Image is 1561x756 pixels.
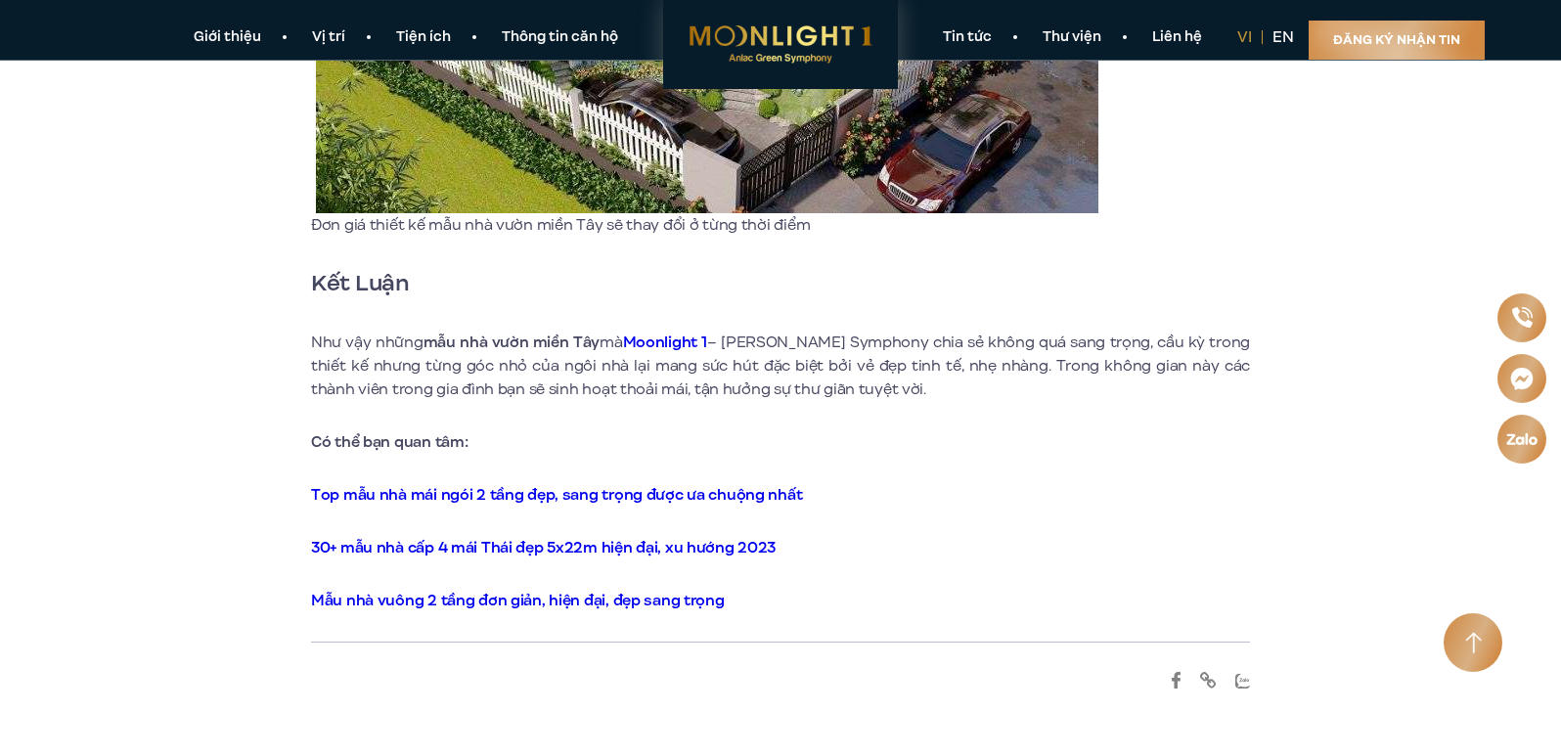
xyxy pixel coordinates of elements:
[1127,27,1227,48] a: Liên hệ
[1510,306,1533,329] img: Phone icon
[168,27,287,48] a: Giới thiệu
[311,431,468,453] strong: Có thể bạn quan tâm:
[1272,26,1294,48] a: en
[1017,27,1127,48] a: Thư viện
[1237,26,1252,48] a: vi
[1235,674,1250,689] img: 30+ mẫu nhà vườn miền Tây Nam Bộ đẹp, thiết kế mới nhất 2023
[371,27,476,48] a: Tiện ích
[1505,431,1539,446] img: Zalo icon
[311,331,1250,401] p: Như vậy những mà – [PERSON_NAME] Symphony chia sẻ không quá sang trọng, cầu kỳ trong thiết kế như...
[1509,366,1535,391] img: Messenger icon
[311,537,776,558] a: 30+ mẫu nhà cấp 4 mái Thái đẹp 5x22m hiện đại, xu hướng 2023
[476,27,644,48] a: Thông tin căn hộ
[1309,21,1485,60] a: Đăng ký nhận tin
[287,27,371,48] a: Vị trí
[424,332,601,353] strong: mẫu nhà vườn miền Tây
[311,484,802,506] a: Top mẫu nhà mái ngói 2 tầng đẹp, sang trọng được ưa chuộng nhất
[917,27,1017,48] a: Tin tức
[311,590,725,611] a: Mẫu nhà vuông 2 tầng đơn giản, hiện đại, đẹp sang trọng
[311,266,1250,301] h2: Kết Luận
[1172,672,1181,689] img: 30+ mẫu nhà vườn miền Tây Nam Bộ đẹp, thiết kế mới nhất 2023
[1465,632,1482,654] img: Arrow icon
[1199,672,1217,689] img: 30+ mẫu nhà vườn miền Tây Nam Bộ đẹp, thiết kế mới nhất 2023
[623,332,708,353] a: Moonlight 1
[311,213,1103,237] p: Đơn giá thiết kế mẫu nhà vườn miền Tây sẽ thay đổi ở từng thời điểm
